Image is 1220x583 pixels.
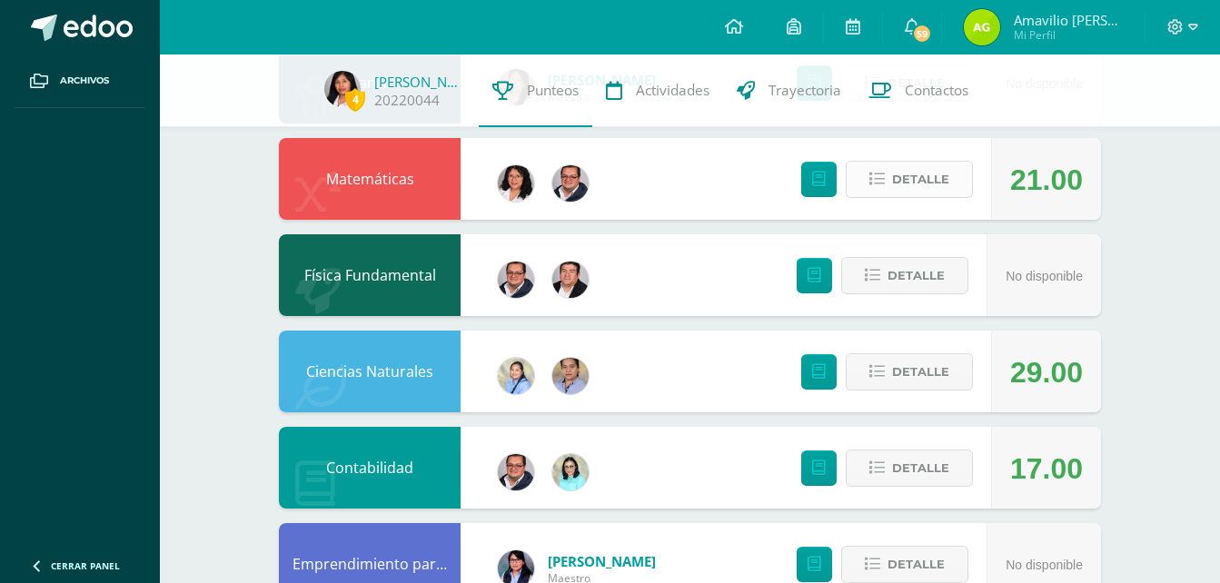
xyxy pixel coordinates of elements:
a: [PERSON_NAME] [548,552,656,570]
span: Amavilio [PERSON_NAME] [1014,11,1123,29]
a: Archivos [15,54,145,108]
div: Contabilidad [279,427,461,509]
button: Detalle [846,353,973,390]
a: Contactos [855,54,982,127]
img: 5381638be7d76c8fe8f8ceb618839e9e.png [552,454,589,490]
span: 59 [912,24,932,44]
a: Actividades [592,54,723,127]
div: Ciencias Naturales [279,331,461,412]
span: Detalle [892,163,949,196]
a: Trayectoria [723,54,855,127]
img: e07219b696fe9acf60e337032864cbe1.png [498,165,534,202]
div: 21.00 [1010,139,1083,221]
span: No disponible [1006,558,1083,572]
img: 384b1a00fd073b771aca96a60efb2c16.png [552,165,589,202]
span: Mi Perfil [1014,27,1123,43]
div: 17.00 [1010,428,1083,509]
div: 29.00 [1010,331,1083,413]
button: Detalle [841,546,968,583]
a: [PERSON_NAME] [374,73,465,91]
span: Punteos [527,81,579,100]
img: 0934cb4792ed0caa070e1a3a7856c7b2.png [324,71,361,107]
span: Detalle [888,548,945,581]
button: Detalle [846,161,973,198]
span: Detalle [892,355,949,389]
img: c5dbdb3d61c91730a897bea971597349.png [498,358,534,394]
span: Detalle [888,259,945,292]
span: Trayectoria [769,81,841,100]
span: Cerrar panel [51,559,120,572]
img: 958104be47733c651f3150645e6cd48a.png [552,262,589,298]
span: Contactos [905,81,968,100]
button: Detalle [846,450,973,487]
span: Archivos [60,74,109,88]
div: Matemáticas [279,138,461,220]
span: 4 [345,88,365,111]
img: 384b1a00fd073b771aca96a60efb2c16.png [498,454,534,490]
div: Física Fundamental [279,234,461,316]
img: 7cf1ad61fb68178cf4b1551b70770f62.png [552,358,589,394]
img: 384b1a00fd073b771aca96a60efb2c16.png [498,262,534,298]
img: ae19480459d7ba6c514e2c1454fce315.png [964,9,1000,45]
span: No disponible [1006,269,1083,283]
span: Actividades [636,81,709,100]
span: Detalle [892,451,949,485]
a: 20220044 [374,91,440,110]
button: Detalle [841,257,968,294]
a: Punteos [479,54,592,127]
